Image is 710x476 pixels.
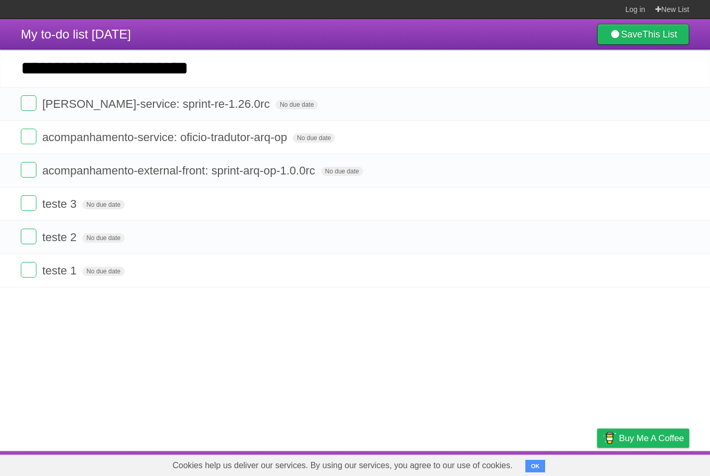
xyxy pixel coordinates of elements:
a: Developers [493,454,535,473]
label: Done [21,229,36,244]
label: Done [21,162,36,178]
label: Done [21,195,36,211]
span: teste 3 [42,197,79,210]
a: Privacy [584,454,611,473]
span: teste 1 [42,264,79,277]
a: Buy me a coffee [597,429,689,448]
a: Terms [548,454,571,473]
label: Done [21,129,36,144]
span: My to-do list [DATE] [21,27,131,41]
label: Done [21,262,36,278]
a: About [459,454,481,473]
span: No due date [321,167,363,176]
span: Cookies help us deliver our services. By using our services, you agree to our use of cookies. [162,455,523,476]
span: No due date [293,133,335,143]
span: No due date [82,200,124,209]
span: acompanhamento-service: oficio-tradutor-arq-op [42,131,290,144]
b: This List [642,29,677,40]
span: acompanhamento-external-front: sprint-arq-op-1.0.0rc [42,164,318,177]
img: Buy me a coffee [602,429,616,447]
span: Buy me a coffee [619,429,684,447]
a: Suggest a feature [624,454,689,473]
span: No due date [276,100,318,109]
label: Done [21,95,36,111]
button: OK [525,460,546,472]
span: [PERSON_NAME]-service: sprint-re-1.26.0rc [42,97,273,110]
span: No due date [82,267,124,276]
span: teste 2 [42,231,79,244]
span: No due date [82,233,124,243]
a: SaveThis List [597,24,689,45]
